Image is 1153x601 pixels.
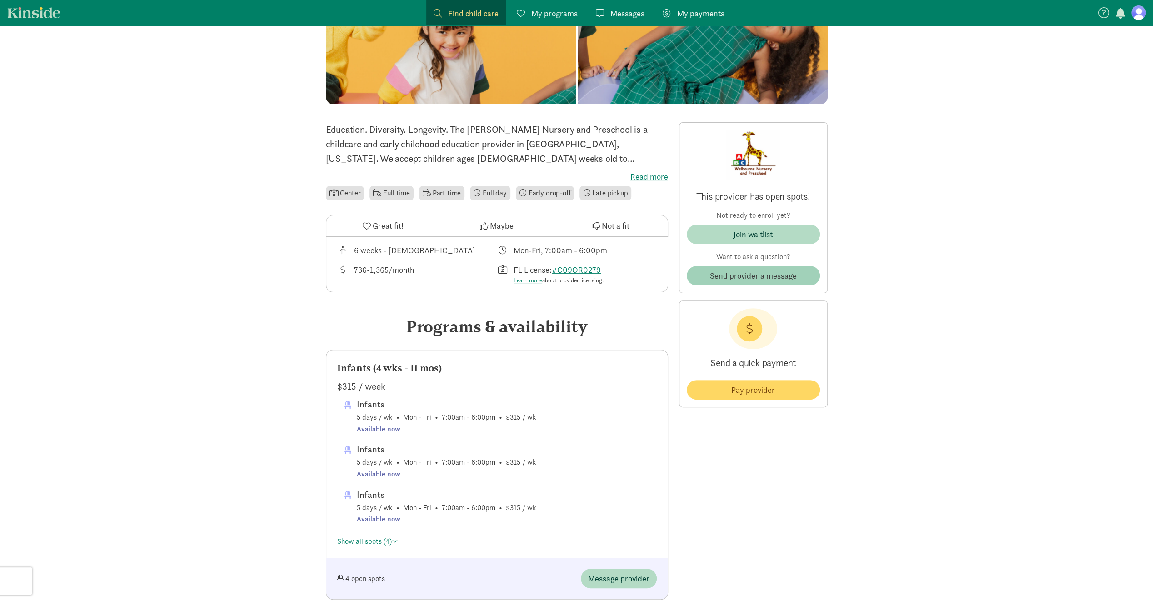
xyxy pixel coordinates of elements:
[354,244,475,256] div: 6 weeks - [DEMOGRAPHIC_DATA]
[581,569,657,588] button: Message provider
[357,423,536,435] div: Available now
[552,265,601,275] a: #C09OR0279
[734,228,773,240] div: Join waitlist
[610,7,644,20] span: Messages
[448,7,499,20] span: Find child care
[419,186,464,200] li: Part time
[440,215,554,236] button: Maybe
[731,384,775,396] span: Pay provider
[337,361,657,376] div: Infants (4 wks - 11 mos)
[588,572,649,585] span: Message provider
[7,7,60,18] a: Kinside
[497,244,657,256] div: Class schedule
[354,264,414,285] div: 736-1,365/month
[602,220,629,232] span: Not a fit
[726,130,779,179] img: Provider logo
[357,397,536,411] div: Infants
[687,210,820,221] p: Not ready to enroll yet?
[470,186,510,200] li: Full day
[326,186,364,200] li: Center
[357,487,536,502] div: Infants
[337,569,497,588] div: 4 open spots
[687,190,820,203] p: This provider has open spots!
[687,266,820,285] button: Send provider a message
[677,7,724,20] span: My payments
[337,379,657,394] div: $315 / week
[337,244,497,256] div: Age range for children that this provider cares for
[687,251,820,262] p: Want to ask a question?
[514,264,604,285] div: FL License:
[490,220,514,232] span: Maybe
[554,215,667,236] button: Not a fit
[357,468,536,480] div: Available now
[357,487,536,525] span: 5 days / wk • Mon - Fri • 7:00am - 6:00pm • $315 / wk
[326,314,668,339] div: Programs & availability
[497,264,657,285] div: License number
[514,276,604,285] div: about provider licensing.
[357,397,536,435] span: 5 days / wk • Mon - Fri • 7:00am - 6:00pm • $315 / wk
[326,215,440,236] button: Great fit!
[326,122,668,166] p: Education. Diversity. Longevity. The [PERSON_NAME] Nursery and Preschool is a childcare and early...
[516,186,574,200] li: Early drop-off
[337,536,398,546] a: Show all spots (4)
[687,225,820,244] button: Join waitlist
[687,349,820,376] p: Send a quick payment
[337,264,497,285] div: Average tuition for this program
[514,276,542,284] a: Learn more
[357,442,536,456] div: Infants
[579,186,631,200] li: Late pickup
[326,171,668,182] label: Read more
[357,513,536,525] div: Available now
[531,7,578,20] span: My programs
[373,220,404,232] span: Great fit!
[357,442,536,480] span: 5 days / wk • Mon - Fri • 7:00am - 6:00pm • $315 / wk
[369,186,413,200] li: Full time
[514,244,607,256] div: Mon-Fri, 7:00am - 6:00pm
[710,270,797,282] span: Send provider a message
